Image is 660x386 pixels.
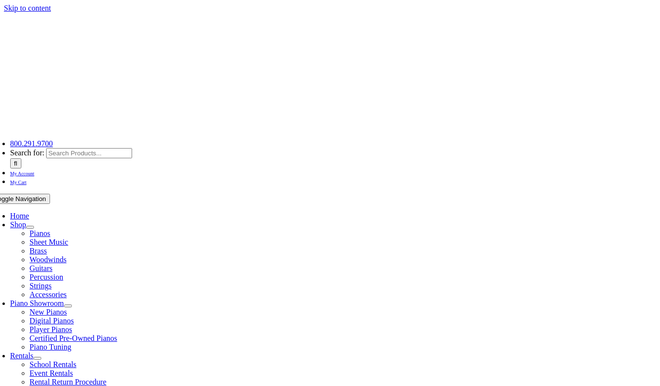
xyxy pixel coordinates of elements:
a: Skip to content [4,4,51,12]
input: Search [10,158,21,168]
a: Guitars [30,264,52,272]
a: My Account [10,168,34,177]
a: 800.291.9700 [10,139,53,148]
button: Open submenu of Rentals [34,357,41,360]
button: Open submenu of Piano Showroom [64,304,72,307]
a: Percussion [30,273,63,281]
a: Certified Pre-Owned Pianos [30,334,117,342]
a: Woodwinds [30,255,67,264]
a: Strings [30,282,51,290]
a: Player Pianos [30,325,72,334]
a: Event Rentals [30,369,73,377]
a: Shop [10,220,26,229]
button: Open submenu of Shop [26,226,34,229]
a: School Rentals [30,360,76,369]
a: Accessories [30,290,67,299]
span: My Account [10,171,34,176]
input: Search Products... [46,148,132,158]
a: Rentals [10,352,34,360]
a: Digital Pianos [30,317,74,325]
a: Rental Return Procedure [30,378,106,386]
a: Brass [30,247,47,255]
span: My Cart [10,180,27,185]
a: Sheet Music [30,238,68,246]
a: Piano Showroom [10,299,64,307]
a: Pianos [30,229,51,237]
a: New Pianos [30,308,67,316]
a: Home [10,212,29,220]
a: Piano Tuning [30,343,71,351]
a: My Cart [10,177,27,185]
span: Search for: [10,149,45,157]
